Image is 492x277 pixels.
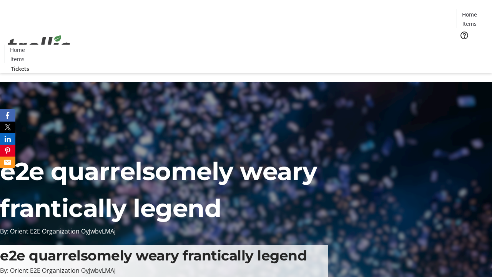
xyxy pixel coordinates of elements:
img: Orient E2E Organization OyJwbvLMAj's Logo [5,27,73,65]
a: Tickets [5,65,35,73]
span: Tickets [463,45,481,53]
span: Items [10,55,25,63]
span: Tickets [11,65,29,73]
a: Items [457,20,482,28]
span: Home [462,10,477,18]
button: Help [457,28,472,43]
a: Home [457,10,482,18]
a: Tickets [457,45,487,53]
span: Items [462,20,477,28]
a: Home [5,46,30,54]
a: Items [5,55,30,63]
span: Home [10,46,25,54]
